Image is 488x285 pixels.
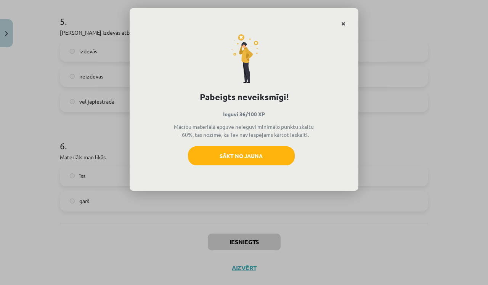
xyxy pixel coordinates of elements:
h1: Pabeigts neveiksmīgi! [143,91,345,104]
a: Close [337,16,350,31]
button: Sākt no jauna [188,146,295,165]
p: Mācību materiālā apguvē neieguvi minimālo punktu skaitu - 60%, tas nozīmē, ka Tev nav iespējams k... [173,123,315,139]
p: Ieguvi 36/100 XP [143,110,345,118]
img: fail-icon-2dff40cce496c8bbe20d0877b3080013ff8af6d729d7a6e6bb932d91c467ac91.svg [230,34,258,83]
